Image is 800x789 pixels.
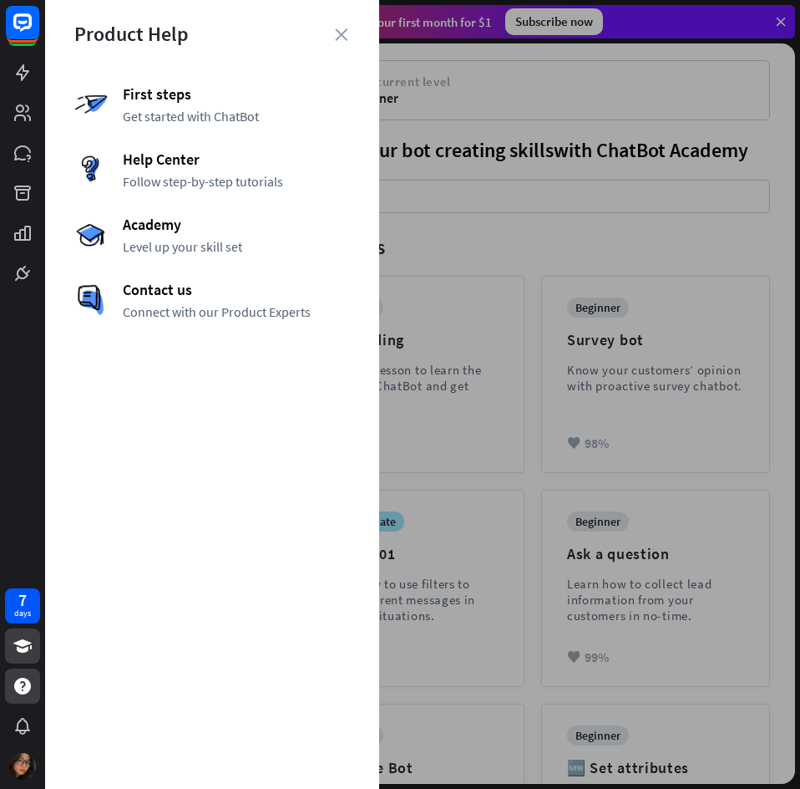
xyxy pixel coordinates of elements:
[123,215,350,234] span: Academy
[123,280,350,299] span: Contact us
[123,150,350,169] span: Help Center
[13,7,63,57] button: Open LiveChat chat widget
[74,21,350,47] div: Product Help
[123,108,350,125] span: Get started with ChatBot
[18,593,27,608] div: 7
[335,28,347,41] i: close
[123,238,350,255] span: Level up your skill set
[14,608,31,619] div: days
[123,84,350,104] span: First steps
[5,588,40,624] a: 7 days
[123,173,350,190] span: Follow step-by-step tutorials
[123,303,350,320] span: Connect with our Product Experts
